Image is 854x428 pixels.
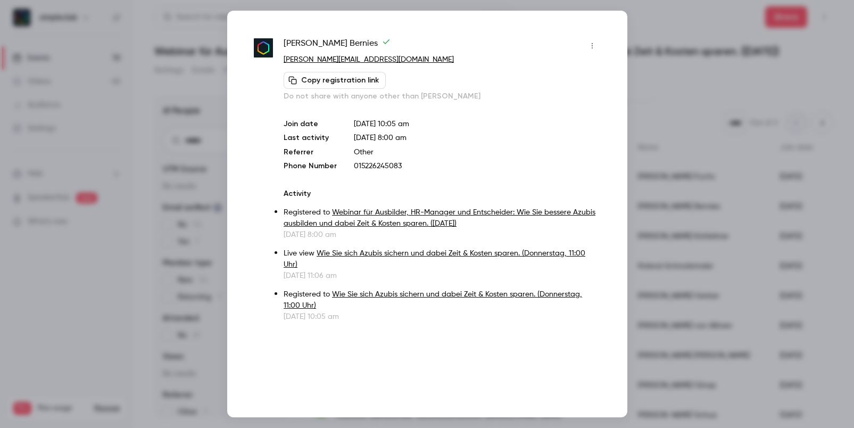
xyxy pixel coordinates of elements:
p: Do not share with anyone other than [PERSON_NAME] [284,91,600,102]
span: [DATE] 8:00 am [354,134,407,142]
p: [DATE] 11:06 am [284,270,600,281]
button: Copy registration link [284,72,386,89]
p: [DATE] 8:00 am [284,229,600,240]
img: simpleclub.com [254,38,273,58]
p: Other [354,147,600,158]
span: [PERSON_NAME] Bernies [284,37,391,54]
p: [DATE] 10:05 am [354,119,600,129]
a: Wie Sie sich Azubis sichern und dabei Zeit & Kosten sparen. (Donnerstag, 11:00 Uhr) [284,291,582,309]
p: Live view [284,248,600,270]
p: Registered to [284,289,600,311]
a: Webinar für Ausbilder, HR-Manager und Entscheider: Wie Sie bessere Azubis ausbilden und dabei Zei... [284,209,595,227]
p: Last activity [284,133,337,144]
a: [PERSON_NAME][EMAIL_ADDRESS][DOMAIN_NAME] [284,56,454,63]
p: Referrer [284,147,337,158]
p: Phone Number [284,161,337,171]
a: Wie Sie sich Azubis sichern und dabei Zeit & Kosten sparen. (Donnerstag, 11:00 Uhr) [284,250,585,268]
p: Registered to [284,207,600,229]
p: 015226245083 [354,161,600,171]
p: Join date [284,119,337,129]
p: [DATE] 10:05 am [284,311,600,322]
p: Activity [284,188,600,199]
